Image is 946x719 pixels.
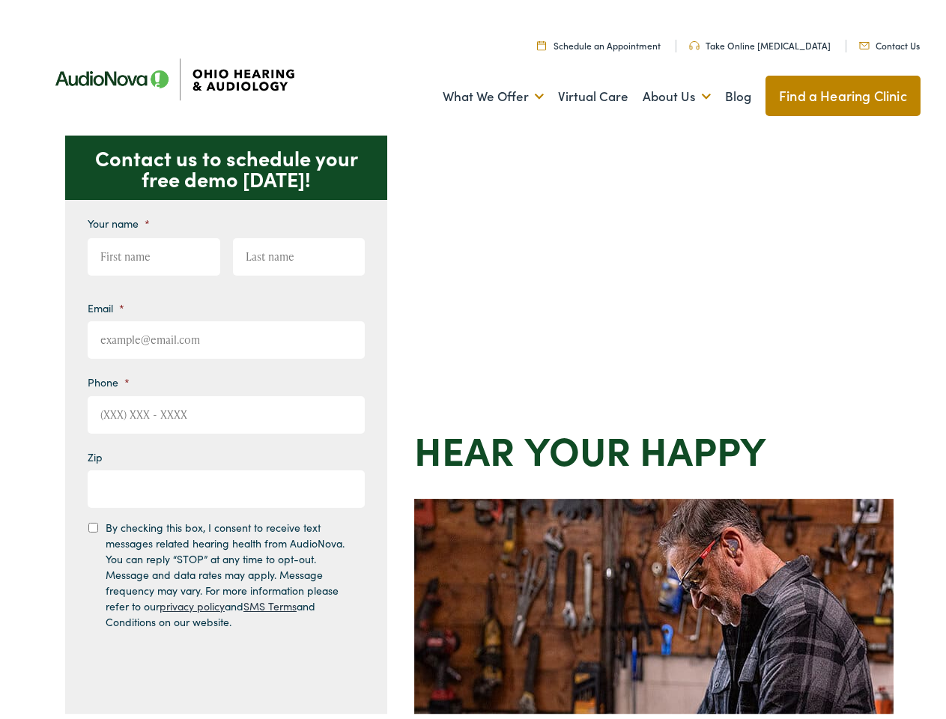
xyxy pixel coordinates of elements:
label: By checking this box, I consent to receive text messages related hearing health from AudioNova. Y... [106,515,351,625]
img: Calendar Icon to schedule a hearing appointment in Cincinnati, OH [537,36,546,46]
a: Contact Us [859,34,920,47]
label: Zip [88,446,103,459]
label: Your name [88,212,150,225]
strong: your Happy [524,417,766,472]
label: Phone [88,371,130,384]
input: Last name [233,234,366,271]
input: First name [88,234,220,271]
strong: Hear [414,417,515,472]
img: Headphones icone to schedule online hearing test in Cincinnati, OH [689,37,700,46]
a: Find a Hearing Clinic [765,71,921,112]
img: Mail icon representing email contact with Ohio Hearing in Cincinnati, OH [859,37,870,45]
a: Virtual Care [558,64,628,120]
p: Contact us to schedule your free demo [DATE]! [65,131,387,195]
a: SMS Terms [243,594,297,609]
a: Schedule an Appointment [537,34,661,47]
a: About Us [643,64,711,120]
input: example@email.com [88,317,365,354]
a: Blog [725,64,751,120]
a: What We Offer [443,64,544,120]
a: privacy policy [160,594,225,609]
a: Take Online [MEDICAL_DATA] [689,34,831,47]
label: Email [88,297,124,310]
input: (XXX) XXX - XXXX [88,392,365,429]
